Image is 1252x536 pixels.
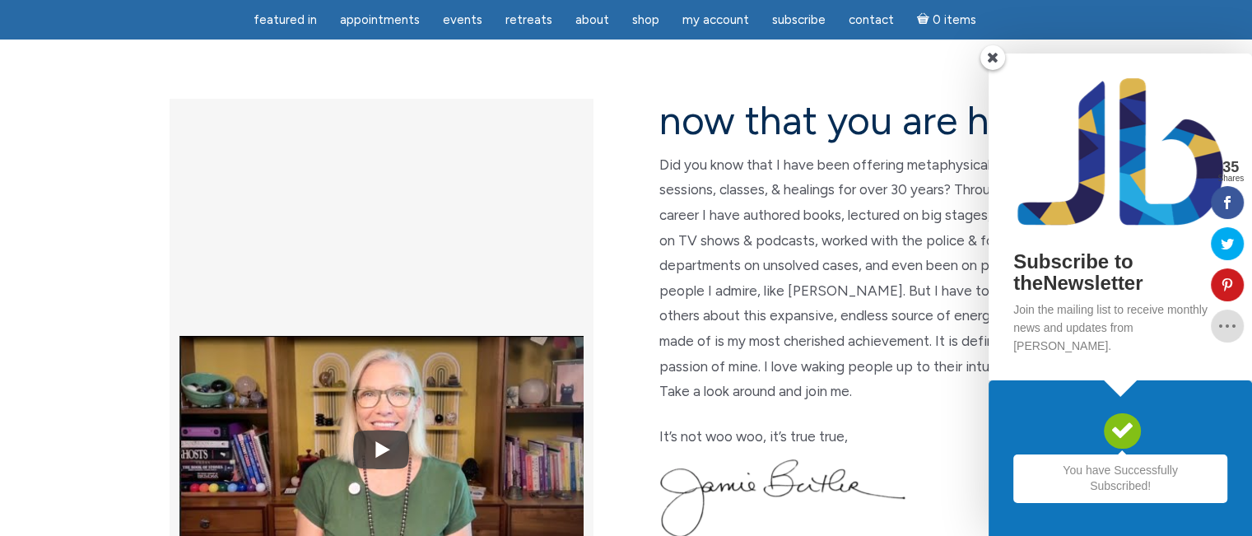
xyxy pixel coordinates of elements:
a: Shop [622,4,669,36]
span: My Account [682,12,749,27]
h2: Subscribe to theNewsletter [1013,251,1227,295]
span: 35 [1217,160,1244,175]
span: About [575,12,609,27]
span: Retreats [505,12,552,27]
a: Retreats [496,4,562,36]
span: Subscribe [772,12,826,27]
a: Appointments [330,4,430,36]
span: 0 items [932,14,975,26]
i: Cart [917,12,933,27]
p: Did you know that I have been offering metaphysical & spiritual sessions, classes, & healings for... [659,152,1083,404]
span: Shares [1217,175,1244,183]
a: Cart0 items [907,2,986,36]
a: Subscribe [762,4,835,36]
a: Contact [839,4,904,36]
h2: You have Successfully Subscribed! [1013,454,1227,503]
a: My Account [673,4,759,36]
a: About [565,4,619,36]
h2: now that you are here… [659,99,1083,142]
span: featured in [254,12,317,27]
span: Shop [632,12,659,27]
span: Events [443,12,482,27]
a: Events [433,4,492,36]
span: Contact [849,12,894,27]
p: Join the mailing list to receive monthly news and updates from [PERSON_NAME]. [1013,301,1227,356]
p: It’s not woo woo, it’s true true, [659,424,1083,450]
span: Appointments [340,12,420,27]
a: featured in [244,4,327,36]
